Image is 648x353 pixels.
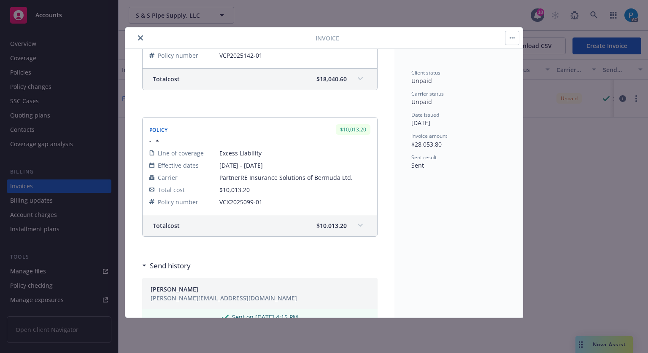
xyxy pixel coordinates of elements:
span: Invoice [316,34,339,43]
button: close [135,33,146,43]
span: Total cost [153,75,180,83]
span: [PERSON_NAME] [151,285,198,294]
span: Excess Liability [219,149,370,158]
span: $18,040.60 [316,75,347,83]
span: Unpaid [411,98,432,106]
span: - [149,136,151,145]
span: [DATE] [411,119,430,127]
span: Sent on [DATE] 4:15 PM [232,313,298,321]
span: Unpaid [411,77,432,85]
span: Sent [411,161,424,169]
span: Policy number [158,198,198,206]
span: Policy number [158,51,198,60]
span: $10,013.20 [316,221,347,230]
span: VCX2025099-01 [219,198,370,206]
span: Policy [149,126,168,134]
span: Sent result [411,154,437,161]
span: Carrier status [411,90,444,97]
span: Total cost [153,221,180,230]
span: Carrier [158,173,178,182]
div: Totalcost$18,040.60 [143,69,377,90]
h3: Send history [150,260,191,271]
span: Total cost [158,185,185,194]
div: [PERSON_NAME][EMAIL_ADDRESS][DOMAIN_NAME] [151,294,297,302]
span: Invoice amount [411,132,447,139]
span: Client status [411,69,440,76]
span: [DATE] - [DATE] [219,161,370,170]
span: VCP2025142-01 [219,51,370,60]
span: PartnerRE Insurance Solutions of Bermuda Ltd. [219,173,370,182]
span: Effective dates [158,161,199,170]
span: $28,053.80 [411,140,442,148]
button: [PERSON_NAME] [151,285,297,294]
span: Date issued [411,111,439,118]
span: Line of coverage [158,149,204,158]
button: - [149,136,162,145]
span: $10,013.20 [219,186,250,194]
div: Totalcost$10,013.20 [143,215,377,236]
div: $10,013.20 [336,124,370,135]
div: Send history [142,260,191,271]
